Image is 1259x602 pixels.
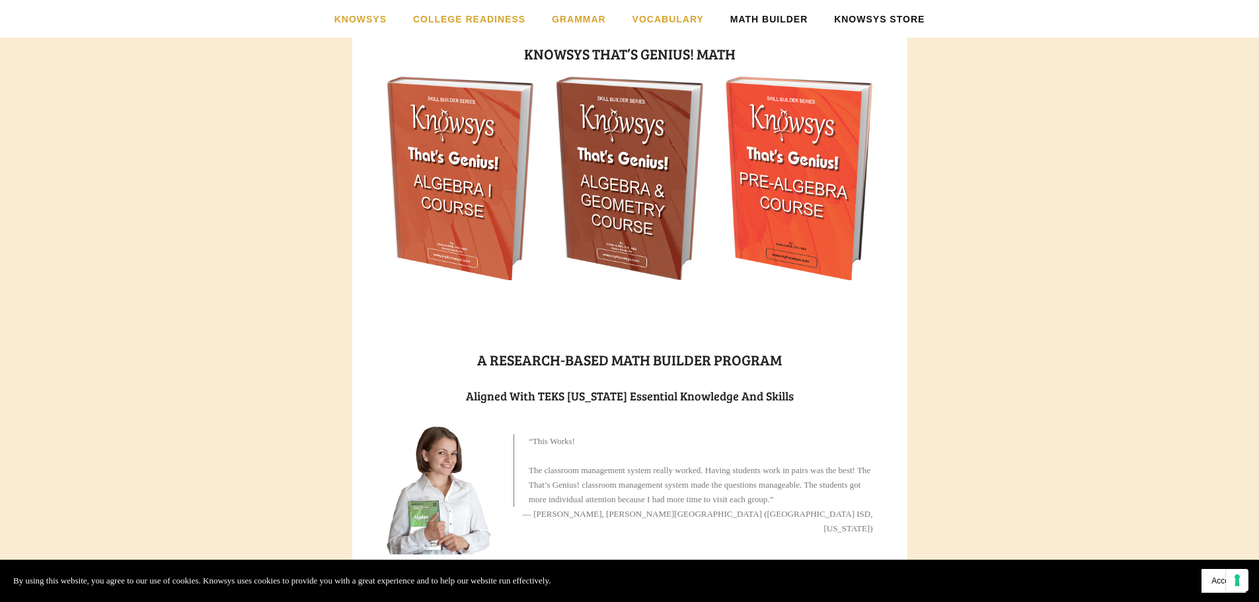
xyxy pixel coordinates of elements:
[387,348,873,371] h1: A Research-Based Math Builder Program
[514,507,873,536] figcaption: — [PERSON_NAME], [PERSON_NAME][GEOGRAPHIC_DATA] ([GEOGRAPHIC_DATA] ISD, [US_STATE])
[770,494,774,504] span: ”
[556,77,703,280] img: 20190704 Fotolia_9413879_S_side_stand with transparent background MMA -book.png
[1226,569,1248,591] button: Your consent preferences for tracking technologies
[529,436,533,446] span: “
[387,42,873,65] h1: Knowsys that’s Genius! Math
[387,426,492,554] img: 20100720_Fotolia_17649246_M_teacher_F_KG.png
[387,77,534,280] img: 20190704 Fotolia_9413879_S_side_stand with transparent background Alg 1 -book.png
[1211,576,1236,585] span: Accept
[387,389,873,403] h2: Aligned with TEKS [US_STATE] Essential Knowledge and Skills
[514,434,873,507] blockquote: This Works! The classroom management system really worked. Having students work in pairs was the ...
[1202,569,1246,593] button: Accept
[13,574,551,588] p: By using this website, you agree to our use of cookies. Knowsys uses cookies to provide you with ...
[726,77,873,280] img: 20190503 Pre-Algebra Fotolia_9413879_S_side_stand_transparent (1).png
